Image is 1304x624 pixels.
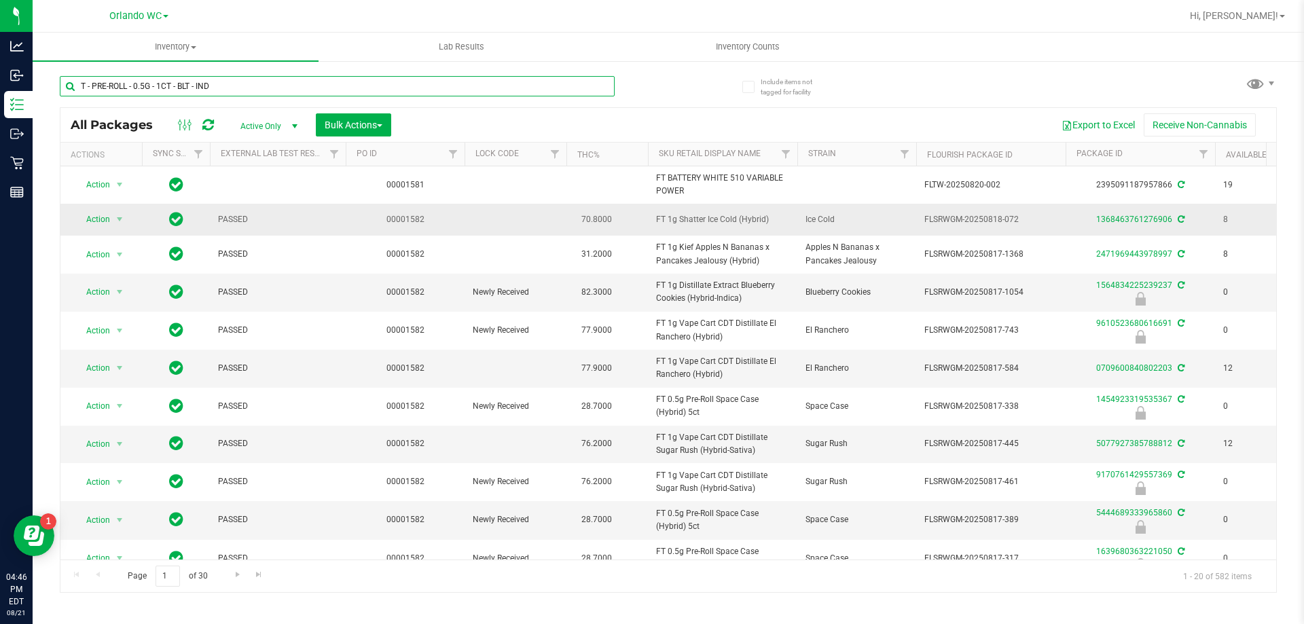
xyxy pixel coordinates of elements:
[1064,330,1217,344] div: Newly Received
[924,552,1057,565] span: FLSRWGM-20250817-317
[1172,566,1263,586] span: 1 - 20 of 582 items
[473,400,558,413] span: Newly Received
[218,362,338,375] span: PASSED
[924,324,1057,337] span: FLSRWGM-20250817-743
[1223,324,1275,337] span: 0
[111,435,128,454] span: select
[10,69,24,82] inline-svg: Inbound
[316,113,391,136] button: Bulk Actions
[1176,180,1184,189] span: Sync from Compliance System
[442,143,465,166] a: Filter
[169,510,183,529] span: In Sync
[111,359,128,378] span: select
[805,552,908,565] span: Space Case
[761,77,829,97] span: Include items not tagged for facility
[575,244,619,264] span: 31.2000
[386,215,424,224] a: 00001582
[805,513,908,526] span: Space Case
[575,472,619,492] span: 76.2000
[1223,213,1275,226] span: 8
[111,175,128,194] span: select
[74,435,111,454] span: Action
[1096,249,1172,259] a: 2471969443978997
[805,400,908,413] span: Space Case
[1226,150,1267,160] a: Available
[1176,394,1184,404] span: Sync from Compliance System
[924,248,1057,261] span: FLSRWGM-20250817-1368
[575,210,619,230] span: 70.8000
[169,549,183,568] span: In Sync
[1064,292,1217,306] div: Newly Received
[74,397,111,416] span: Action
[698,41,798,53] span: Inventory Counts
[805,324,908,337] span: El Ranchero
[659,149,761,158] a: Sku Retail Display Name
[33,41,319,53] span: Inventory
[319,33,604,61] a: Lab Results
[1176,439,1184,448] span: Sync from Compliance System
[111,511,128,530] span: select
[1176,215,1184,224] span: Sync from Compliance System
[473,513,558,526] span: Newly Received
[1223,552,1275,565] span: 0
[805,213,908,226] span: Ice Cold
[1053,113,1144,136] button: Export to Excel
[109,10,162,22] span: Orlando WC
[656,431,789,457] span: FT 1g Vape Cart CDT Distillate Sugar Rush (Hybrid-Sativa)
[6,571,26,608] p: 04:46 PM EDT
[924,513,1057,526] span: FLSRWGM-20250817-389
[1176,363,1184,373] span: Sync from Compliance System
[805,241,908,267] span: Apples N Bananas x Pancakes Jealousy
[1176,508,1184,517] span: Sync from Compliance System
[577,150,600,160] a: THC%
[775,143,797,166] a: Filter
[386,180,424,189] a: 00001581
[74,549,111,568] span: Action
[924,286,1057,299] span: FLSRWGM-20250817-1054
[1096,215,1172,224] a: 1368463761276906
[1223,286,1275,299] span: 0
[656,469,789,495] span: FT 1g Vape Cart CDT Distillate Sugar Rush (Hybrid-Sativa)
[74,282,111,301] span: Action
[1223,400,1275,413] span: 0
[74,511,111,530] span: Action
[924,400,1057,413] span: FLSRWGM-20250817-338
[544,143,566,166] a: Filter
[40,513,56,530] iframe: Resource center unread badge
[111,473,128,492] span: select
[575,510,619,530] span: 28.7000
[1096,508,1172,517] a: 5444689333965860
[1064,179,1217,191] div: 2395091187957866
[74,175,111,194] span: Action
[10,39,24,53] inline-svg: Analytics
[1223,179,1275,191] span: 19
[249,566,269,584] a: Go to the last page
[1064,558,1217,572] div: Newly Received
[386,477,424,486] a: 00001582
[386,439,424,448] a: 00001582
[74,359,111,378] span: Action
[386,249,424,259] a: 00001582
[169,175,183,194] span: In Sync
[218,324,338,337] span: PASSED
[1096,318,1172,328] a: 9610523680616691
[1193,143,1215,166] a: Filter
[323,143,346,166] a: Filter
[74,321,111,340] span: Action
[386,325,424,335] a: 00001582
[111,321,128,340] span: select
[473,324,558,337] span: Newly Received
[473,552,558,565] span: Newly Received
[74,245,111,264] span: Action
[218,286,338,299] span: PASSED
[1223,513,1275,526] span: 0
[924,437,1057,450] span: FLSRWGM-20250817-445
[10,156,24,170] inline-svg: Retail
[575,549,619,568] span: 28.7000
[111,549,128,568] span: select
[218,513,338,526] span: PASSED
[1096,280,1172,290] a: 1564834225239237
[927,150,1013,160] a: Flourish Package ID
[656,213,789,226] span: FT 1g Shatter Ice Cold (Hybrid)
